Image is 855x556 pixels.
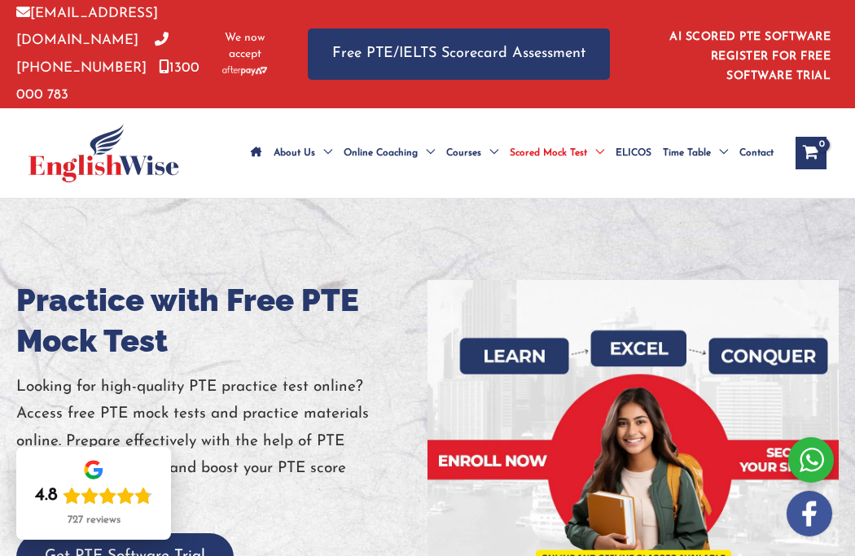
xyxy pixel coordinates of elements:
span: Menu Toggle [481,125,498,182]
img: white-facebook.png [787,491,832,536]
span: Menu Toggle [711,125,728,182]
span: Time Table [663,125,711,182]
a: ELICOS [610,125,657,182]
span: Menu Toggle [587,125,604,182]
img: Afterpay-Logo [222,66,267,75]
span: Contact [739,125,774,182]
span: About Us [274,125,315,182]
span: Scored Mock Test [510,125,587,182]
a: CoursesMenu Toggle [441,125,504,182]
div: 4.8 [35,484,58,507]
a: Online CoachingMenu Toggle [338,125,441,182]
span: Menu Toggle [315,125,332,182]
nav: Site Navigation: Main Menu [245,125,779,182]
div: 727 reviews [68,514,121,527]
p: Looking for high-quality PTE practice test online? Access free PTE mock tests and practice materi... [16,374,427,509]
a: Free PTE/IELTS Scorecard Assessment [308,28,610,80]
a: Scored Mock TestMenu Toggle [504,125,610,182]
span: Online Coaching [344,125,418,182]
a: [EMAIL_ADDRESS][DOMAIN_NAME] [16,7,158,47]
span: Courses [446,125,481,182]
a: AI SCORED PTE SOFTWARE REGISTER FOR FREE SOFTWARE TRIAL [669,31,831,82]
div: Rating: 4.8 out of 5 [35,484,152,507]
a: Contact [734,125,779,182]
img: cropped-ew-logo [28,124,179,182]
h1: Practice with Free PTE Mock Test [16,280,427,361]
a: 1300 000 783 [16,61,199,102]
span: ELICOS [616,125,651,182]
a: Time TableMenu Toggle [657,125,734,182]
a: View Shopping Cart, empty [796,137,826,169]
a: About UsMenu Toggle [268,125,338,182]
a: [PHONE_NUMBER] [16,33,169,74]
span: Menu Toggle [418,125,435,182]
span: We now accept [222,30,267,63]
aside: Header Widget 1 [642,18,839,90]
